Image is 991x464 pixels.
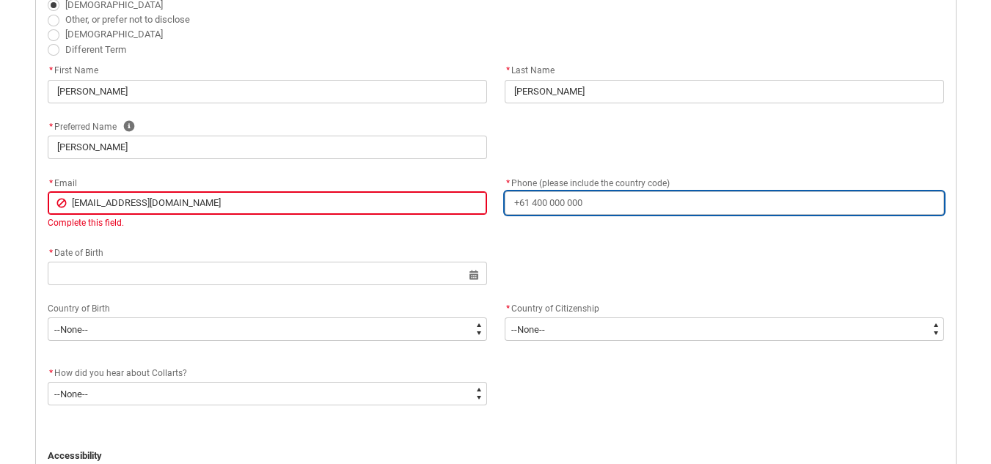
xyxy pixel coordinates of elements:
[65,29,163,40] span: [DEMOGRAPHIC_DATA]
[506,303,510,314] abbr: required
[49,65,53,76] abbr: required
[49,122,53,132] abbr: required
[505,191,944,215] input: +61 400 000 000
[48,65,98,76] span: First Name
[48,303,110,314] span: Country of Birth
[65,14,190,25] span: Other, or prefer not to disclose
[511,303,599,314] span: Country of Citizenship
[505,174,676,190] label: Phone (please include the country code)
[48,122,117,132] span: Preferred Name
[506,65,510,76] abbr: required
[49,178,53,188] abbr: required
[48,191,487,215] input: you@example.com
[65,44,126,55] span: Different Term
[54,368,187,378] span: How did you hear about Collarts?
[48,174,83,190] label: Email
[505,65,555,76] span: Last Name
[48,248,103,258] span: Date of Birth
[48,216,487,229] div: Complete this field.
[506,178,510,188] abbr: required
[48,450,102,461] strong: Accessibility
[49,368,53,378] abbr: required
[49,248,53,258] abbr: required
